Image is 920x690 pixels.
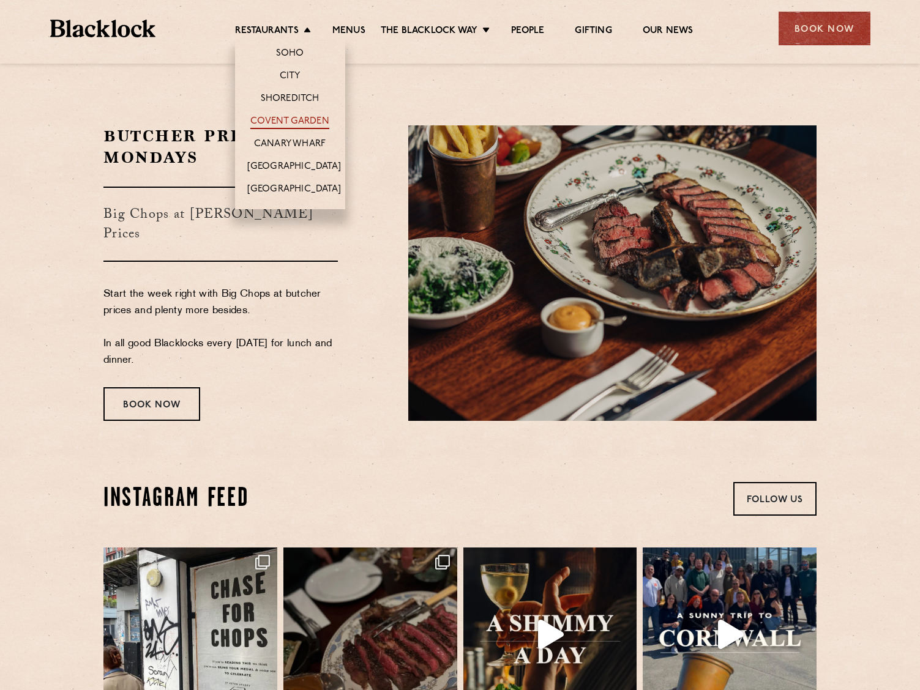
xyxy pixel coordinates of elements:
[381,25,477,39] a: The Blacklock Way
[538,620,564,649] svg: Play
[103,484,249,514] h2: Instagram Feed
[235,25,299,39] a: Restaurants
[50,20,156,37] img: BL_Textured_Logo-footer-cropped.svg
[103,286,338,369] p: Start the week right with Big Chops at butcher prices and plenty more besides. In all good Blackl...
[103,125,338,168] h2: Butcher Price Mondays
[261,93,320,106] a: Shoreditch
[254,138,326,152] a: Canary Wharf
[779,12,870,45] div: Book Now
[408,125,817,421] img: Jun23_BlacklockCW_DSC03640.jpg
[103,387,200,421] div: Book Now
[643,25,694,39] a: Our News
[332,25,365,39] a: Menus
[575,25,611,39] a: Gifting
[247,161,341,174] a: [GEOGRAPHIC_DATA]
[733,482,817,516] a: Follow Us
[435,555,450,569] svg: Clone
[280,70,301,84] a: City
[250,116,329,129] a: Covent Garden
[511,25,544,39] a: People
[247,184,341,197] a: [GEOGRAPHIC_DATA]
[276,48,304,61] a: Soho
[718,620,744,649] svg: Play
[103,187,338,262] h3: Big Chops at [PERSON_NAME] Prices
[255,555,270,569] svg: Clone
